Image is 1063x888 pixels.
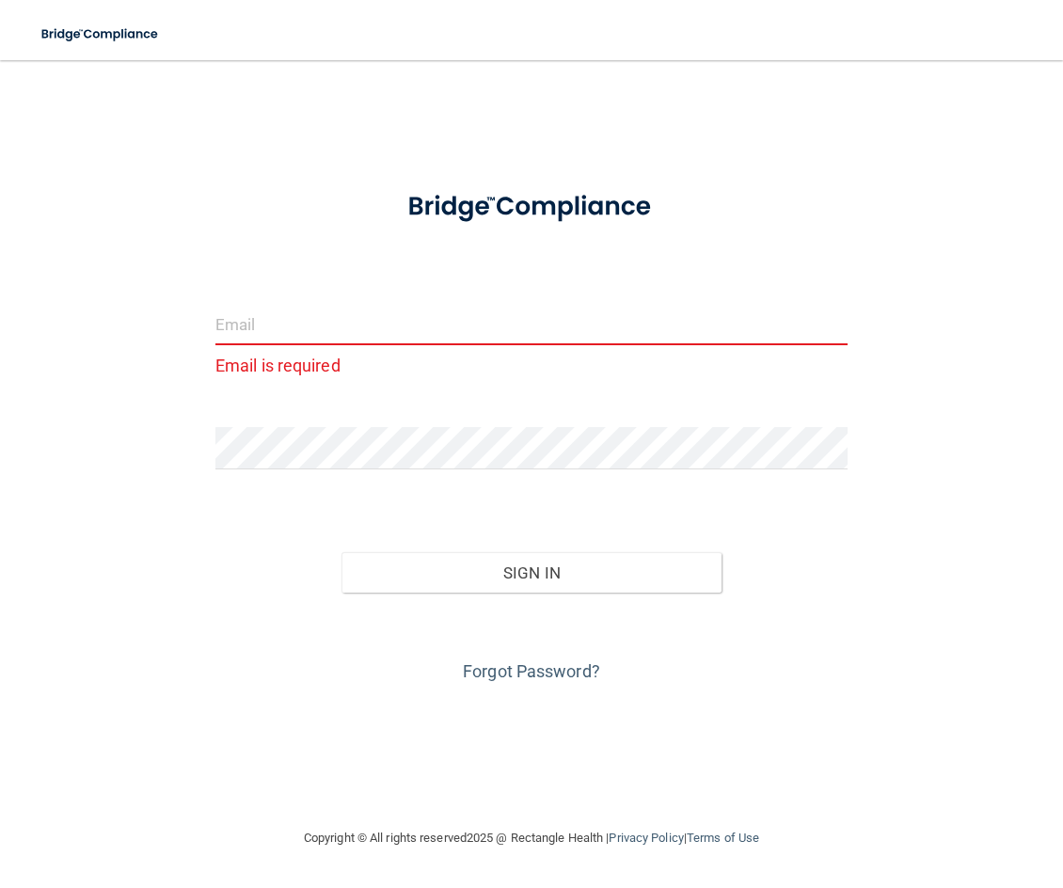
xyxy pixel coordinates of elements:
img: bridge_compliance_login_screen.278c3ca4.svg [28,15,173,54]
a: Privacy Policy [609,831,683,845]
a: Terms of Use [687,831,759,845]
a: Forgot Password? [463,661,600,681]
button: Sign In [341,552,721,594]
img: bridge_compliance_login_screen.278c3ca4.svg [381,173,683,241]
div: Copyright © All rights reserved 2025 @ Rectangle Health | | [188,808,875,868]
input: Email [215,303,848,345]
p: Email is required [215,350,848,381]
